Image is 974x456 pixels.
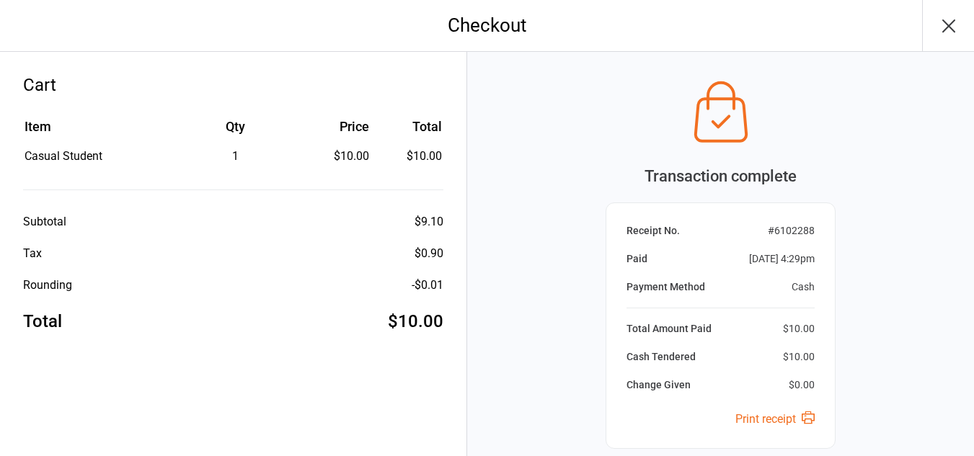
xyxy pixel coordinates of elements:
div: $10.00 [783,349,815,365]
div: $10.00 [783,321,815,336]
div: $0.00 [789,377,815,393]
div: Cart [23,72,443,98]
a: Print receipt [735,412,815,426]
div: Transaction complete [606,164,836,188]
div: Change Given [627,377,691,393]
div: Total [23,308,62,334]
div: Total Amount Paid [627,321,712,336]
div: $0.90 [415,245,443,262]
div: [DATE] 4:29pm [749,251,815,267]
div: Subtotal [23,213,66,231]
div: -$0.01 [412,277,443,294]
div: Price [298,117,369,136]
div: Paid [627,251,647,267]
td: $10.00 [375,148,442,165]
span: Casual Student [25,149,102,163]
div: Cash [792,280,815,295]
th: Qty [174,117,297,146]
th: Total [375,117,442,146]
div: # 6102288 [768,223,815,238]
div: $10.00 [298,148,369,165]
div: Payment Method [627,280,705,295]
div: 1 [174,148,297,165]
div: $9.10 [415,213,443,231]
div: Receipt No. [627,223,680,238]
div: Rounding [23,277,72,294]
div: $10.00 [388,308,443,334]
th: Item [25,117,172,146]
div: Cash Tendered [627,349,696,365]
div: Tax [23,245,42,262]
